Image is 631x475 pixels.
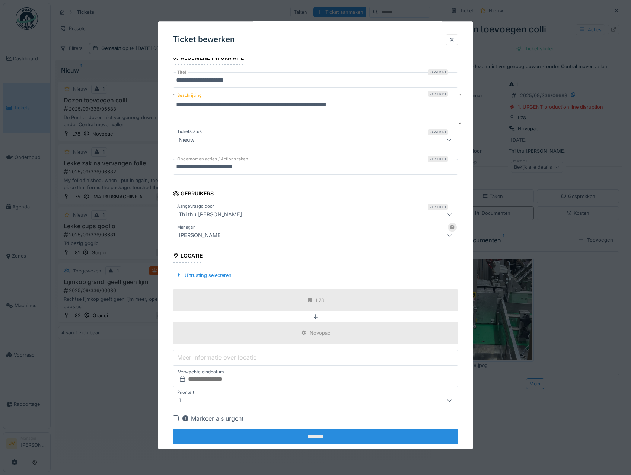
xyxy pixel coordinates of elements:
[310,329,330,337] div: Novopac
[428,91,448,97] div: Verplicht
[176,136,198,144] div: Nieuw
[173,250,203,263] div: Locatie
[176,389,196,396] label: Prioriteit
[182,414,243,423] div: Markeer als urgent
[176,396,184,405] div: 1
[176,91,203,101] label: Beschrijving
[176,231,226,240] div: [PERSON_NAME]
[176,210,245,219] div: Thi thu [PERSON_NAME]
[176,224,196,230] label: Manager
[173,35,235,44] h3: Ticket bewerken
[176,203,216,210] label: Aangevraagd door
[173,270,235,280] div: Uitrusting selecteren
[428,130,448,136] div: Verplicht
[176,156,250,163] label: Ondernomen acties / Actions taken
[316,297,324,304] div: L78
[176,70,188,76] label: Titel
[428,70,448,76] div: Verplicht
[176,353,258,362] label: Meer informatie over locatie
[177,368,225,376] label: Verwachte einddatum
[173,188,214,201] div: Gebruikers
[176,129,203,135] label: Ticketstatus
[428,156,448,162] div: Verplicht
[173,52,245,65] div: Algemene informatie
[428,204,448,210] div: Verplicht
